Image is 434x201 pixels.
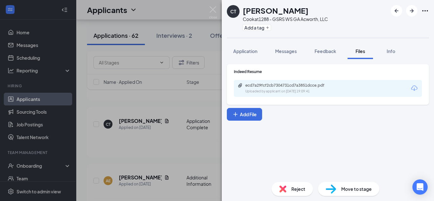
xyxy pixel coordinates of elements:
[230,8,236,15] div: CT
[266,26,269,30] svg: Plus
[315,48,336,54] span: Feedback
[233,48,257,54] span: Application
[243,16,328,22] div: Cook at 1288 - GSRS WS GA Acworth, LLC
[421,7,429,15] svg: Ellipses
[238,83,341,94] a: Paperclipecd7a29fcf2cb7304731cd7a3851dcce.pdfUploaded by applicant on [DATE] 19:09:41
[391,5,402,17] button: ArrowLeftNew
[410,84,418,92] svg: Download
[243,24,271,31] button: PlusAdd a tag
[406,5,417,17] button: ArrowRight
[238,83,243,88] svg: Paperclip
[275,48,297,54] span: Messages
[387,48,395,54] span: Info
[232,111,239,117] svg: Plus
[341,185,372,192] span: Move to stage
[245,83,334,88] div: ecd7a29fcf2cb7304731cd7a3851dcce.pdf
[408,7,416,15] svg: ArrowRight
[412,179,428,195] div: Open Intercom Messenger
[245,89,341,94] div: Uploaded by applicant on [DATE] 19:09:41
[234,69,422,74] div: Indeed Resume
[227,108,262,121] button: Add FilePlus
[393,7,400,15] svg: ArrowLeftNew
[356,48,365,54] span: Files
[291,185,305,192] span: Reject
[243,5,309,16] h1: [PERSON_NAME]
